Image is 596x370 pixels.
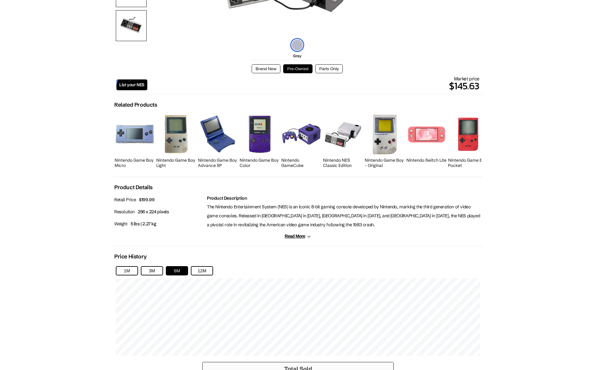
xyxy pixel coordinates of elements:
[139,197,154,202] span: $199.99
[323,119,363,149] img: Nintendo NES Classic Edition
[281,111,321,170] a: Nintendo GameCube Nintendo GameCube
[114,207,204,216] p: Resolution
[114,195,204,204] p: Retail Price
[448,111,488,170] a: Nintendo Game Boy Pocket Nintendo Game Boy Pocket
[114,101,157,108] h2: Related Products
[116,266,138,275] button: 1M
[315,64,343,73] button: Parts Only
[290,38,304,52] img: gray-icon
[281,123,321,146] img: Nintendo GameCube
[207,195,482,201] h2: Product Description
[114,253,147,260] h2: Price History
[240,158,280,168] h2: Nintendo Game Boy Color
[323,111,363,170] a: Nintendo NES Classic Edition Nintendo NES Classic Edition
[156,158,196,168] h2: Nintendo Game Boy Light
[115,158,155,168] h2: Nintendo Game Boy Micro
[115,111,155,170] a: Nintendo Game Boy Micro Nintendo Game Boy Micro
[198,158,238,168] h2: Nintendo Game Boy Advance SP
[323,158,363,168] h2: Nintendo NES Classic Edition
[240,111,280,170] a: Nintendo Game Boy Color Nintendo Game Boy Color
[198,111,238,170] a: Nintendo Game Boy Advance SP Nintendo Game Boy Advance SP
[115,124,155,145] img: Nintendo Game Boy Micro
[252,64,280,73] button: Brand New
[283,64,313,73] button: Pre-Owned
[372,115,397,154] img: Nintendo Game Boy
[247,115,272,154] img: Nintendo Game Boy Color
[448,158,488,168] h2: Nintendo Game Boy Pocket
[406,158,447,163] h2: Nintendo Switch Lite
[138,209,169,215] span: 256 x 224 pixels
[141,266,163,275] button: 3M
[365,158,405,168] h2: Nintendo Game Boy - Original
[164,115,188,154] img: Nintendo Game Boy Light
[147,76,480,93] div: Market price
[281,158,321,168] h2: Nintendo GameCube
[406,125,447,144] img: Nintendo Switch Lite
[293,53,301,58] span: Gray
[455,115,481,154] img: Nintendo Game Boy Pocket
[116,79,147,90] a: List your NES
[156,111,196,170] a: Nintendo Game Boy Light Nintendo Game Boy Light
[116,10,147,41] img: Controller
[207,202,482,229] p: The Nintendo Entertainment System (NES) is an iconic 8-bit gaming console developed by Nintendo, ...
[365,111,405,170] a: Nintendo Game Boy Nintendo Game Boy - Original
[131,221,156,227] span: 5 lbs | 2.27 kg
[285,234,311,239] button: Read More
[114,184,153,191] h2: Product Details
[114,219,204,228] p: Weight
[191,266,213,275] button: 12M
[147,79,480,93] p: $145.63
[166,266,188,275] button: 6M
[119,82,145,87] span: List your NES
[198,115,238,154] img: Nintendo Game Boy Advance SP
[406,111,447,170] a: Nintendo Switch Lite Nintendo Switch Lite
